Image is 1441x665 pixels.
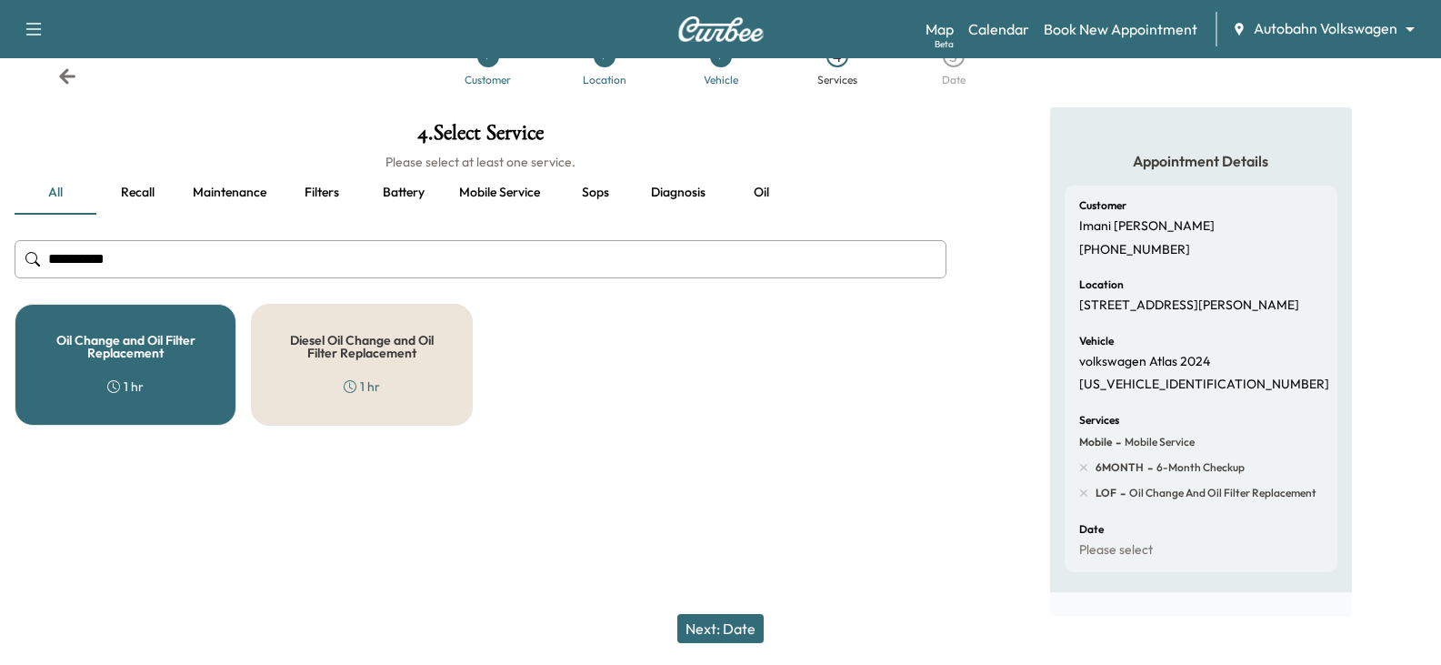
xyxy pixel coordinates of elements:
img: Curbee Logo [677,16,765,42]
span: Mobile [1079,435,1112,449]
p: volkswagen Atlas 2024 [1079,354,1210,370]
span: Oil Change and Oil Filter Replacement [1126,486,1316,500]
h6: Services [1079,415,1119,426]
button: Mobile service [445,171,555,215]
div: Beta [935,37,954,51]
div: Location [583,75,626,86]
div: Date [942,75,966,86]
button: Filters [281,171,363,215]
button: Oil [720,171,802,215]
p: Please select [1079,542,1153,559]
h6: Vehicle [1079,336,1114,347]
button: Next: Date [677,614,764,643]
button: Recall [96,171,178,215]
div: 1 hr [107,378,144,396]
span: Autobahn Volkswagen [1254,18,1397,39]
p: Imani [PERSON_NAME] [1079,218,1215,235]
span: Mobile Service [1121,435,1195,449]
span: - [1112,433,1121,451]
button: Maintenance [178,171,281,215]
a: MapBeta [926,18,954,40]
div: Services [817,75,857,86]
div: Back [58,67,76,86]
button: all [15,171,96,215]
h5: Diesel Oil Change and Oil Filter Replacement [281,334,443,359]
p: [STREET_ADDRESS][PERSON_NAME] [1079,297,1299,314]
h6: Date [1079,524,1104,535]
div: Customer [465,75,511,86]
a: Book New Appointment [1044,18,1197,40]
h5: Appointment Details [1065,151,1337,171]
h6: Please select at least one service. [15,153,946,171]
span: - [1116,484,1126,502]
div: basic tabs example [15,171,946,215]
h1: 4 . Select Service [15,122,946,153]
button: Diagnosis [636,171,720,215]
div: Vehicle [704,75,738,86]
span: 6-month checkup [1153,460,1245,475]
a: Calendar [968,18,1029,40]
h5: Oil Change and Oil Filter Replacement [45,334,206,359]
button: Sops [555,171,636,215]
h6: Location [1079,279,1124,290]
span: - [1144,458,1153,477]
p: [PHONE_NUMBER] [1079,242,1190,258]
p: [US_VEHICLE_IDENTIFICATION_NUMBER] [1079,377,1329,393]
span: LOF [1096,486,1116,500]
button: Battery [363,171,445,215]
h6: Customer [1079,200,1126,211]
div: 1 hr [344,378,380,396]
span: 6MONTH [1096,460,1144,475]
